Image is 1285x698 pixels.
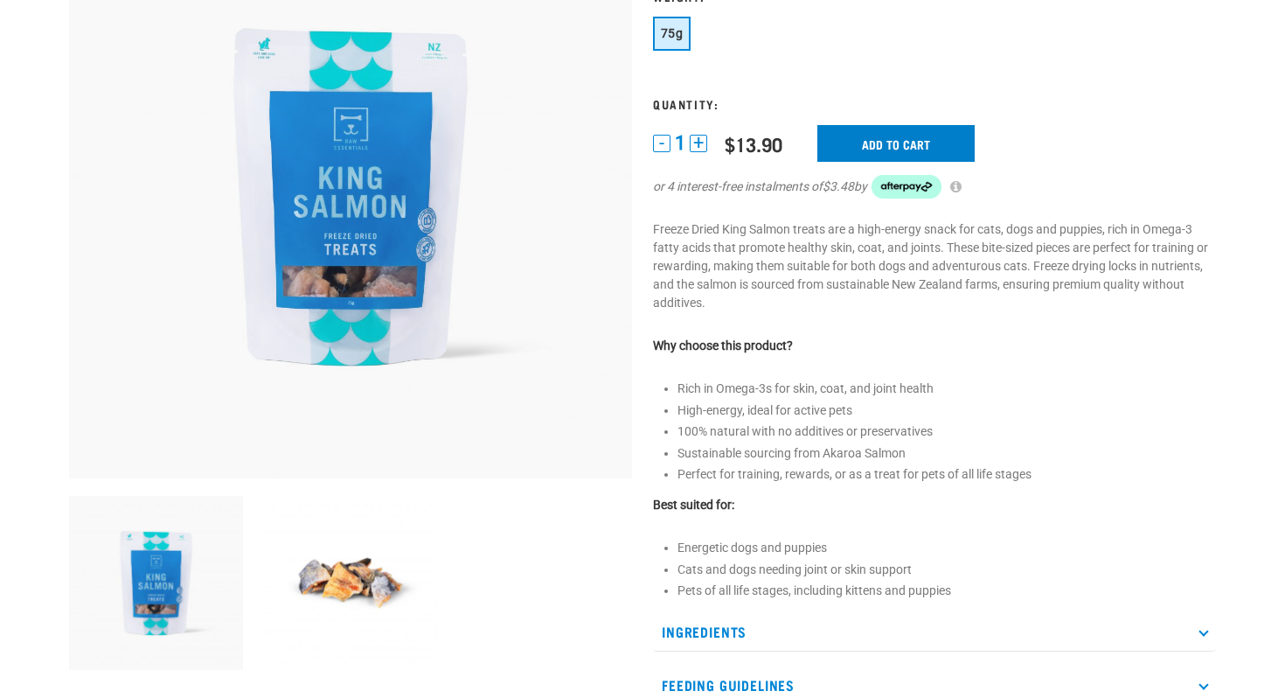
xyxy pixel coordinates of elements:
[677,380,1216,398] li: Rich in Omega-3s for skin, coat, and joint health
[653,97,1216,110] h3: Quantity:
[653,498,734,512] strong: Best suited for:
[677,539,1216,557] li: Energetic dogs and puppies
[725,133,782,155] div: $13.90
[677,582,1216,600] li: Pets of all life stages, including kittens and puppies
[653,175,1216,199] div: or 4 interest-free instalments of by
[677,465,1216,484] li: Perfect for training, rewards, or as a treat for pets of all life stages
[264,496,438,670] img: King Salmon 8539
[690,135,707,152] button: +
[653,135,670,152] button: -
[653,339,793,352] strong: Why choose this product?
[653,17,691,51] button: 75g
[653,612,1216,652] p: Ingredients
[661,26,683,40] span: 75g
[817,125,975,162] input: Add to cart
[653,220,1216,312] p: Freeze Dried King Salmon treats are a high-energy snack for cats, dogs and puppies, rich in Omega...
[69,496,243,670] img: RE Product Shoot 2023 Nov8584
[872,175,941,199] img: Afterpay
[675,134,685,152] span: 1
[823,178,854,196] span: $3.48
[677,422,1216,441] li: 100% natural with no additives or preservatives
[677,561,1216,579] li: Cats and dogs needing joint or skin support
[677,401,1216,420] li: High-energy, ideal for active pets
[677,444,1216,463] li: Sustainable sourcing from Akaroa Salmon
